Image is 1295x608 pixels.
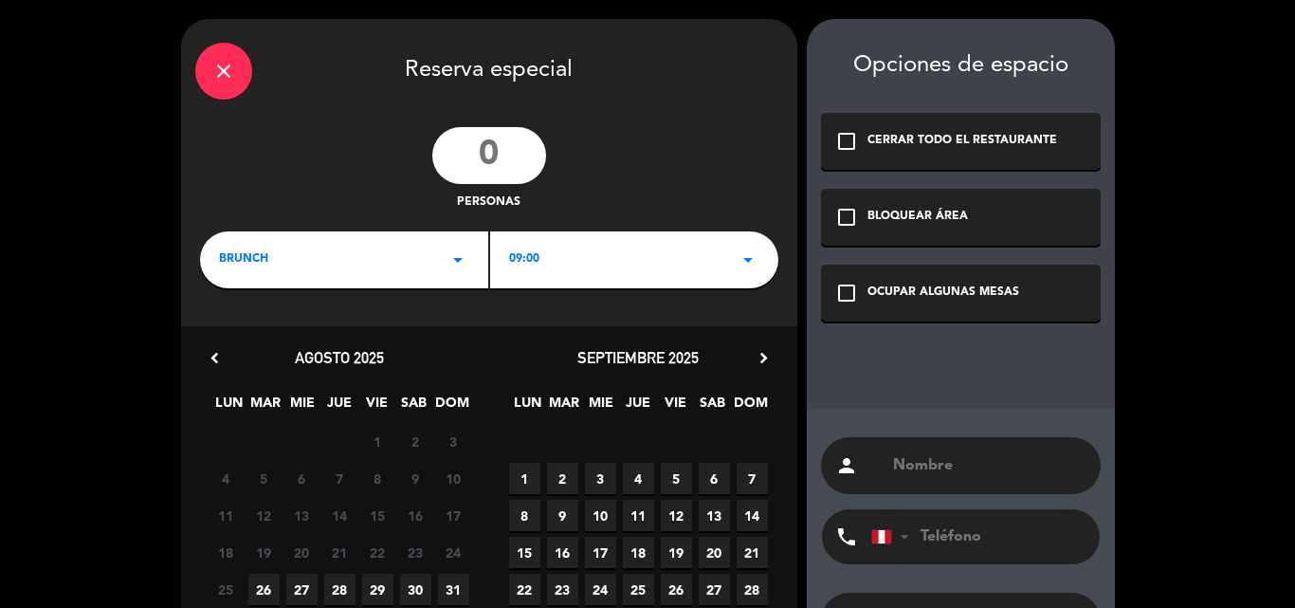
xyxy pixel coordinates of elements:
span: 22 [362,537,393,568]
span: 3 [438,426,469,457]
span: 7 [324,463,356,494]
i: check_box_outline_blank [835,282,858,304]
span: VIE [660,392,691,423]
span: 28 [324,574,356,605]
span: 30 [400,574,431,605]
i: person [835,454,858,477]
span: 23 [400,537,431,568]
div: CERRAR TODO EL RESTAURANTE [867,132,1057,151]
span: 1 [509,463,540,494]
span: 20 [699,537,730,568]
i: check_box_outline_blank [835,206,858,229]
span: 26 [248,574,280,605]
span: 5 [248,463,280,494]
span: 19 [661,537,692,568]
span: 15 [509,537,540,568]
span: 1 [362,426,393,457]
span: 28 [737,574,768,605]
i: check_box_outline_blank [835,130,858,153]
span: 4 [623,463,654,494]
span: 29 [362,574,393,605]
span: 13 [699,500,730,531]
span: DOM [734,392,765,423]
span: BRUNCH [219,250,268,269]
div: Opciones de espacio [821,52,1101,80]
span: 9 [547,500,578,531]
span: 12 [248,500,280,531]
span: 17 [438,500,469,531]
span: MIE [586,392,617,423]
span: 22 [509,574,540,605]
span: 18 [623,537,654,568]
span: SAB [398,392,429,423]
span: JUE [324,392,356,423]
span: 2 [547,463,578,494]
span: 23 [547,574,578,605]
span: 18 [210,537,242,568]
span: 16 [547,537,578,568]
span: 16 [400,500,431,531]
div: Peru (Perú): +51 [872,510,916,563]
span: 24 [438,537,469,568]
span: MIE [287,392,319,423]
div: OCUPAR ALGUNAS MESAS [867,284,1019,303]
i: arrow_drop_down [447,249,469,271]
input: 0 [432,127,546,184]
div: BLOQUEAR ÁREA [867,208,968,227]
span: LUN [512,392,543,423]
span: 14 [324,500,356,531]
span: 10 [585,500,616,531]
span: 8 [362,463,393,494]
input: Teléfono [871,509,1080,564]
i: chevron_right [754,348,774,368]
span: agosto 2025 [295,348,384,367]
span: SAB [697,392,728,423]
span: 25 [210,574,242,605]
span: DOM [435,392,466,423]
div: Reserva especial [181,19,797,118]
i: chevron_left [205,348,225,368]
span: JUE [623,392,654,423]
span: 3 [585,463,616,494]
span: 25 [623,574,654,605]
span: personas [457,193,520,212]
span: 09:00 [509,250,539,269]
span: MAR [549,392,580,423]
span: 7 [737,463,768,494]
i: phone [835,525,858,548]
span: 31 [438,574,469,605]
span: 19 [248,537,280,568]
span: 26 [661,574,692,605]
span: 20 [286,537,318,568]
span: 6 [286,463,318,494]
span: 10 [438,463,469,494]
span: 6 [699,463,730,494]
span: 2 [400,426,431,457]
span: MAR [250,392,282,423]
span: 11 [210,500,242,531]
span: 4 [210,463,242,494]
input: Nombre [891,452,1086,479]
span: 21 [324,537,356,568]
span: 17 [585,537,616,568]
span: 21 [737,537,768,568]
span: septiembre 2025 [577,348,699,367]
span: 14 [737,500,768,531]
i: close [212,60,235,83]
span: 27 [699,574,730,605]
span: 11 [623,500,654,531]
span: 8 [509,500,540,531]
span: VIE [361,392,392,423]
span: 12 [661,500,692,531]
span: 27 [286,574,318,605]
span: 13 [286,500,318,531]
i: arrow_drop_down [737,249,759,271]
span: 24 [585,574,616,605]
span: 9 [400,463,431,494]
span: 15 [362,500,393,531]
span: 5 [661,463,692,494]
span: LUN [213,392,245,423]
